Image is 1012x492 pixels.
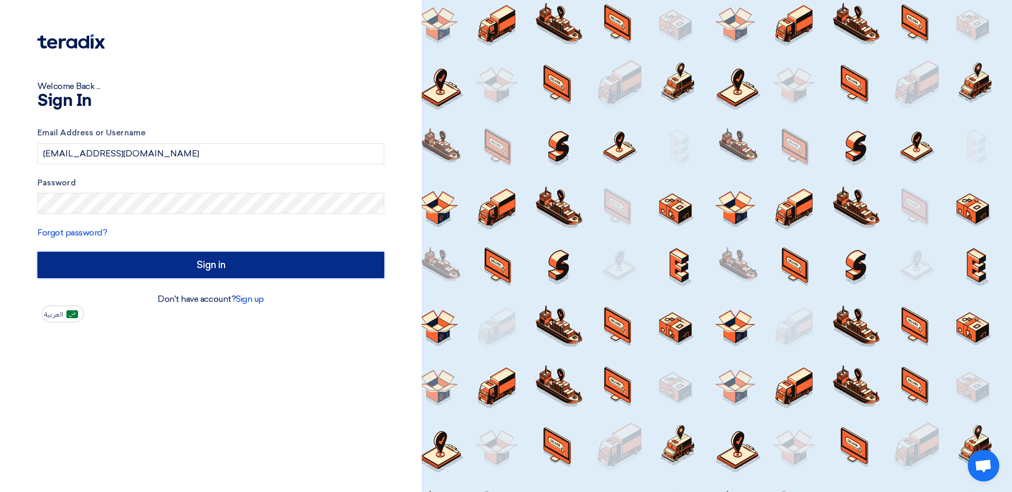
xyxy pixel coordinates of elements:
h1: Sign In [37,93,384,110]
div: Welcome Back ... [37,80,384,93]
a: Forgot password? [37,228,107,238]
img: ar-AR.png [66,310,78,318]
label: Email Address or Username [37,127,384,139]
button: العربية [42,306,84,322]
a: Open chat [968,450,999,481]
label: Password [37,177,384,189]
input: Sign in [37,252,384,278]
div: Don't have account? [37,293,384,306]
a: Sign up [236,294,264,304]
input: Enter your business email or username [37,143,384,164]
img: Teradix logo [37,34,105,49]
span: العربية [44,311,63,318]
